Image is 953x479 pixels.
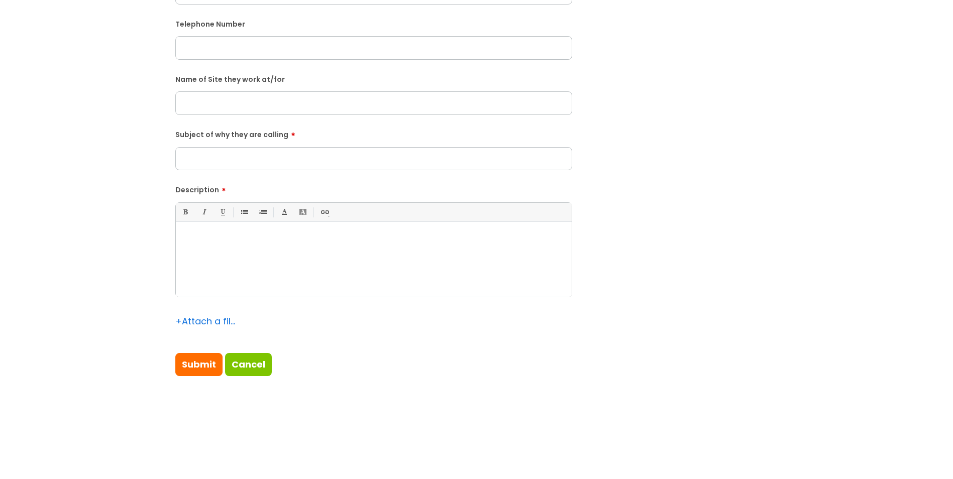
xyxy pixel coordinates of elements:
[175,313,236,329] div: Attach a file
[296,206,309,218] a: Back Color
[175,353,223,376] input: Submit
[179,206,191,218] a: Bold (Ctrl-B)
[197,206,210,218] a: Italic (Ctrl-I)
[175,18,572,29] label: Telephone Number
[256,206,269,218] a: 1. Ordered List (Ctrl-Shift-8)
[175,127,572,139] label: Subject of why they are calling
[175,315,182,327] span: +
[175,73,572,84] label: Name of Site they work at/for
[175,182,572,194] label: Description
[216,206,229,218] a: Underline(Ctrl-U)
[318,206,331,218] a: Link
[278,206,290,218] a: Font Color
[225,353,272,376] a: Cancel
[238,206,250,218] a: • Unordered List (Ctrl-Shift-7)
